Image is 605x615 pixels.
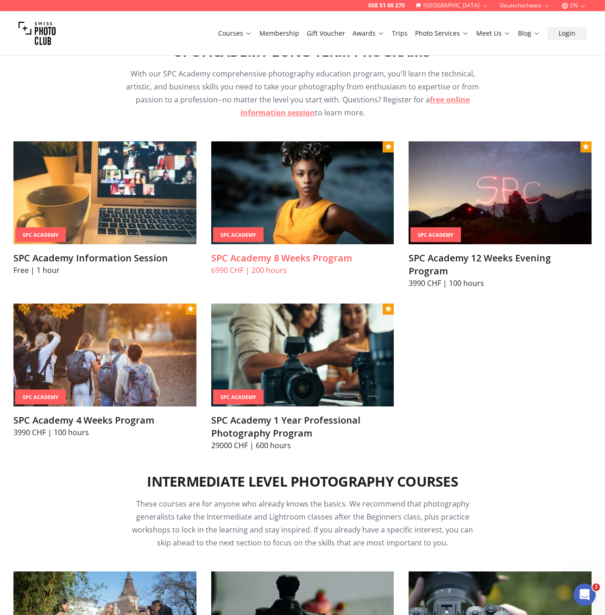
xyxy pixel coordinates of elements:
div: SPC Academy [15,389,66,405]
iframe: Intercom live chat [573,583,596,606]
a: SPC Academy 4 Weeks ProgramSPC AcademySPC Academy 4 Weeks Program3990 CHF | 100 hours [13,304,196,438]
h3: SPC Academy 8 Weeks Program [211,252,394,265]
a: Blog [518,29,540,38]
img: SPC Academy 8 Weeks Program [211,141,394,244]
a: Courses [218,29,252,38]
button: Courses [214,27,256,40]
button: Photo Services [411,27,473,40]
a: Membership [259,29,299,38]
p: 29000 CHF | 600 hours [211,440,394,451]
a: SPC Academy 1 Year Professional Photography ProgramSPC AcademySPC Academy 1 Year Professional Pho... [211,304,394,451]
img: SPC Academy Information Session [13,141,196,244]
a: Gift Voucher [307,29,345,38]
button: Awards [349,27,388,40]
a: Meet Us [476,29,510,38]
h3: SPC Academy 4 Weeks Program [13,414,196,427]
a: free online information session [240,95,470,118]
p: Free | 1 hour [13,265,196,276]
p: 3990 CHF | 100 hours [13,427,196,438]
div: SPC Academy [213,227,264,242]
div: SPC Academy [15,227,66,242]
a: SPC Academy 12 Weeks Evening ProgramSPC AcademySPC Academy 12 Weeks Evening Program3990 CHF | 100... [409,141,592,289]
a: SPC Academy Information SessionSPC AcademySPC Academy Information SessionFree | 1 hour [13,141,196,276]
h2: SPC Academy Long Term Programs [175,43,430,60]
span: 2 [592,583,600,591]
p: With our SPC Academy comprehensive photography education program, you'll learn the technical, art... [125,67,480,119]
a: Awards [353,29,384,38]
button: Trips [388,27,411,40]
div: SPC Academy [213,389,264,405]
h2: Intermediate Level Photography Courses [147,473,458,490]
button: Gift Voucher [303,27,349,40]
img: SPC Academy 1 Year Professional Photography Program [211,304,394,406]
a: SPC Academy 8 Weeks ProgramSPC AcademySPC Academy 8 Weeks Program6990 CHF | 200 hours [211,141,394,276]
img: SPC Academy 12 Weeks Evening Program [409,141,592,244]
button: Blog [514,27,544,40]
div: SPC Academy [410,227,461,242]
a: 058 51 00 270 [368,2,405,9]
button: Membership [256,27,303,40]
span: These courses are for anyone who already knows the basics. We recommend that photography generali... [132,499,473,548]
p: 6990 CHF | 200 hours [211,265,394,276]
h3: SPC Academy Information Session [13,252,196,265]
a: Photo Services [415,29,469,38]
p: 3990 CHF | 100 hours [409,278,592,289]
a: Trips [392,29,408,38]
h3: SPC Academy 1 Year Professional Photography Program [211,414,394,440]
h3: SPC Academy 12 Weeks Evening Program [409,252,592,278]
img: Swiss photo club [19,15,56,52]
img: SPC Academy 4 Weeks Program [13,304,196,406]
button: Meet Us [473,27,514,40]
button: Login [548,27,586,40]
